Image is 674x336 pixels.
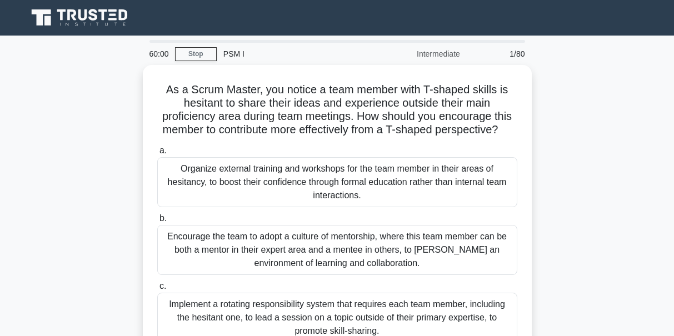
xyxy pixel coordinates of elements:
div: 1/80 [467,43,532,65]
span: a. [159,146,167,155]
span: c. [159,281,166,290]
div: 60:00 [143,43,175,65]
div: PSM I [217,43,370,65]
div: Intermediate [370,43,467,65]
div: Encourage the team to adopt a culture of mentorship, where this team member can be both a mentor ... [157,225,517,275]
div: Organize external training and workshops for the team member in their areas of hesitancy, to boos... [157,157,517,207]
span: b. [159,213,167,223]
h5: As a Scrum Master, you notice a team member with T-shaped skills is hesitant to share their ideas... [156,83,518,137]
a: Stop [175,47,217,61]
